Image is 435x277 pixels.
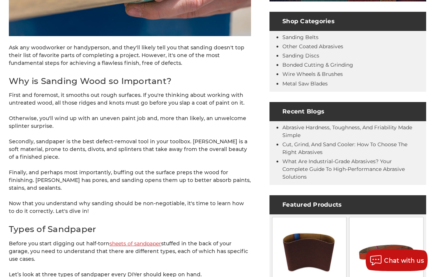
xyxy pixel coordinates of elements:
p: Secondly, sandpaper is the best defect-removal tool in your toolbox. [PERSON_NAME] is a soft mate... [9,138,251,161]
h2: Types of Sandpaper [9,223,251,236]
a: What Are Industrial-Grade Abrasives? Your Complete Guide to High-Performance Abrasive Solutions [282,158,405,180]
p: Ask any woodworker or handyperson, and they'll likely tell you that sanding doesn't top their lis... [9,44,251,67]
a: Abrasive Hardness, Toughness, and Friability Made Simple [282,125,412,139]
a: Sanding Belts [282,34,319,41]
a: Sanding Discs [282,53,319,59]
p: Now that you understand why sanding should be non-negotiable, it's time to learn how to do it cor... [9,200,251,215]
p: Finally, and perhaps most importantly, buffing out the surface preps the wood for finishing. [PER... [9,169,251,192]
a: sheets of sandpaper [109,241,161,247]
h4: Shop Categories [269,12,426,31]
button: Chat with us [366,249,428,271]
p: Before you start digging out half-torn stuffed in the back of your garage, you need to understand... [9,240,251,263]
a: Bonded Cutting & Grinding [282,62,353,69]
a: Wire Wheels & Brushes [282,71,343,78]
a: Cut, Grind, and Sand Cooler: How to Choose the Right Abrasives [282,141,407,156]
a: Other Coated Abrasives [282,43,343,50]
a: Metal Saw Blades [282,81,328,87]
p: Otherwise, you'll wind up with an uneven paint job and, more than likely, an unwelcome splinter s... [9,115,251,130]
h4: Recent Blogs [269,102,426,122]
h2: Why is Sanding Wood so Important? [9,75,251,88]
h4: Featured Products [269,196,426,215]
span: Chat with us [384,257,424,264]
p: First and foremost, it smooths out rough surfaces. If you're thinking about working with untreate... [9,92,251,107]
